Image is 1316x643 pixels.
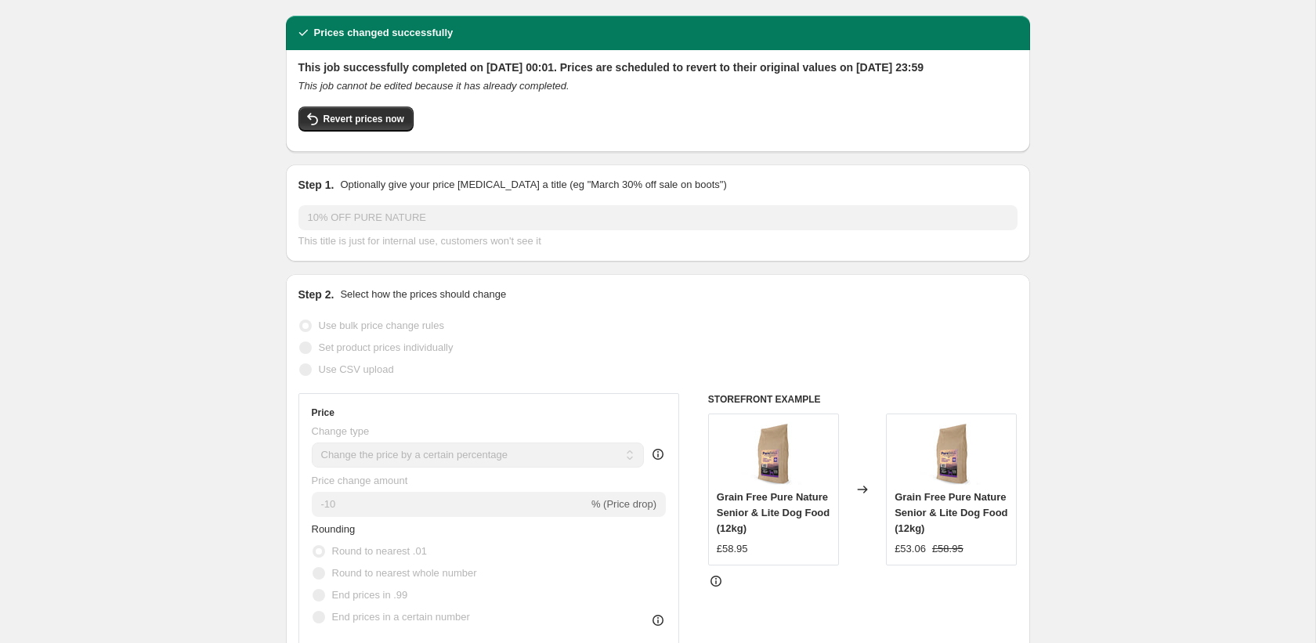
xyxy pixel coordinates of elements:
span: Revert prices now [324,113,404,125]
input: -15 [312,492,588,517]
p: Select how the prices should change [340,287,506,302]
img: 7f132100bbbc2d72d46b34a56e7a7b65_7a10d58b-2f50-499e-8d35-e045abfc806a_80x.jpg [742,422,804,485]
h3: Price [312,406,334,419]
h6: STOREFRONT EXAMPLE [708,393,1018,406]
span: % (Price drop) [591,498,656,510]
h2: Prices changed successfully [314,25,454,41]
strike: £58.95 [932,541,963,557]
i: This job cannot be edited because it has already completed. [298,80,569,92]
span: Grain Free Pure Nature Senior & Lite Dog Food (12kg) [895,491,1007,534]
span: Round to nearest whole number [332,567,477,579]
span: Use bulk price change rules [319,320,444,331]
button: Revert prices now [298,107,414,132]
span: End prices in a certain number [332,611,470,623]
h2: Step 2. [298,287,334,302]
div: £58.95 [717,541,748,557]
h2: Step 1. [298,177,334,193]
span: Use CSV upload [319,363,394,375]
span: Grain Free Pure Nature Senior & Lite Dog Food (12kg) [717,491,830,534]
span: Set product prices individually [319,341,454,353]
div: £53.06 [895,541,926,557]
span: Change type [312,425,370,437]
span: Price change amount [312,475,408,486]
input: 30% off holiday sale [298,205,1018,230]
div: help [650,446,666,462]
span: Rounding [312,523,356,535]
img: 7f132100bbbc2d72d46b34a56e7a7b65_7a10d58b-2f50-499e-8d35-e045abfc806a_80x.jpg [920,422,983,485]
p: Optionally give your price [MEDICAL_DATA] a title (eg "March 30% off sale on boots") [340,177,726,193]
h2: This job successfully completed on [DATE] 00:01. Prices are scheduled to revert to their original... [298,60,1018,75]
span: Round to nearest .01 [332,545,427,557]
span: End prices in .99 [332,589,408,601]
span: This title is just for internal use, customers won't see it [298,235,541,247]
